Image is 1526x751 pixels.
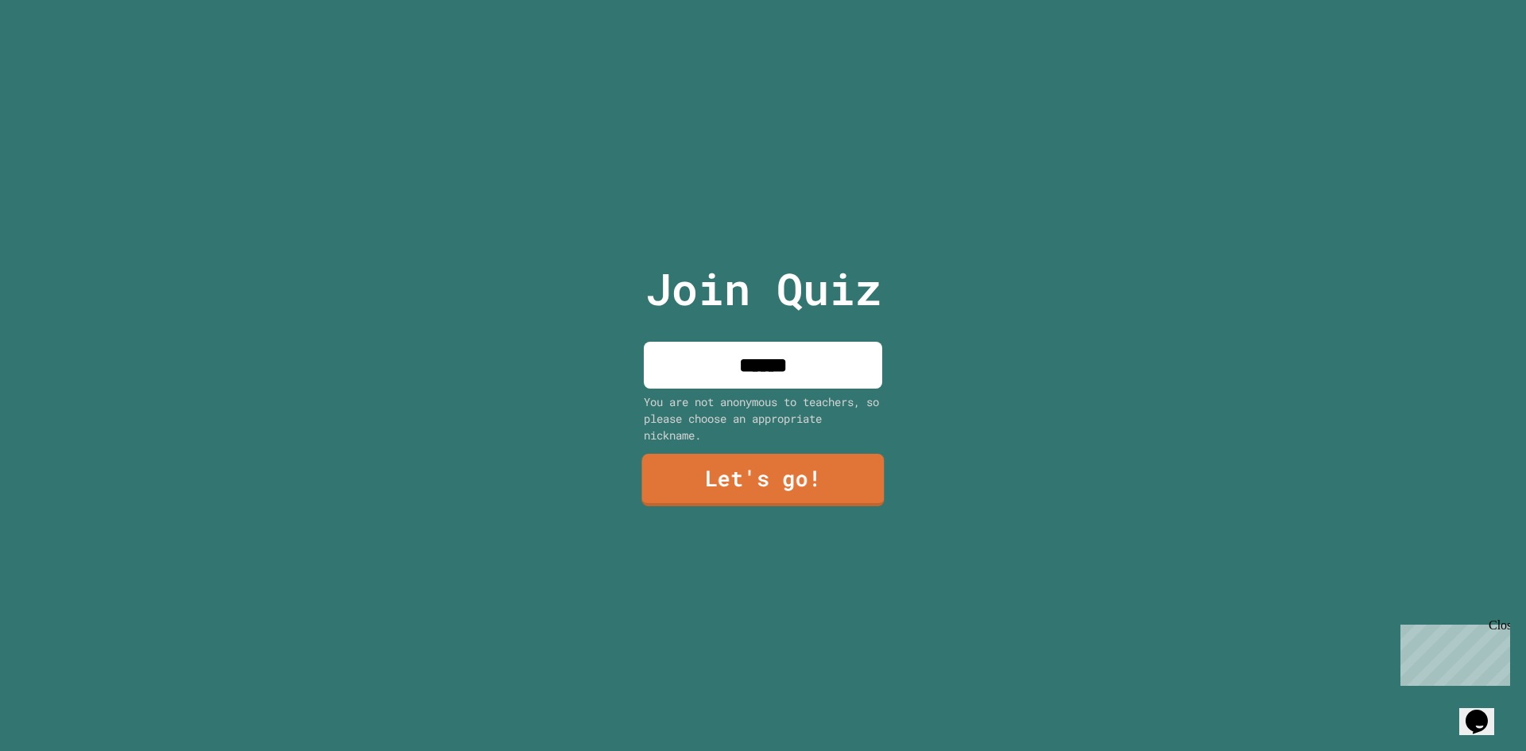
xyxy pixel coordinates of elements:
div: Chat with us now!Close [6,6,110,101]
iframe: chat widget [1459,687,1510,735]
a: Let's go! [641,454,884,506]
div: You are not anonymous to teachers, so please choose an appropriate nickname. [644,393,882,443]
p: Join Quiz [645,256,881,322]
iframe: chat widget [1394,618,1510,686]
